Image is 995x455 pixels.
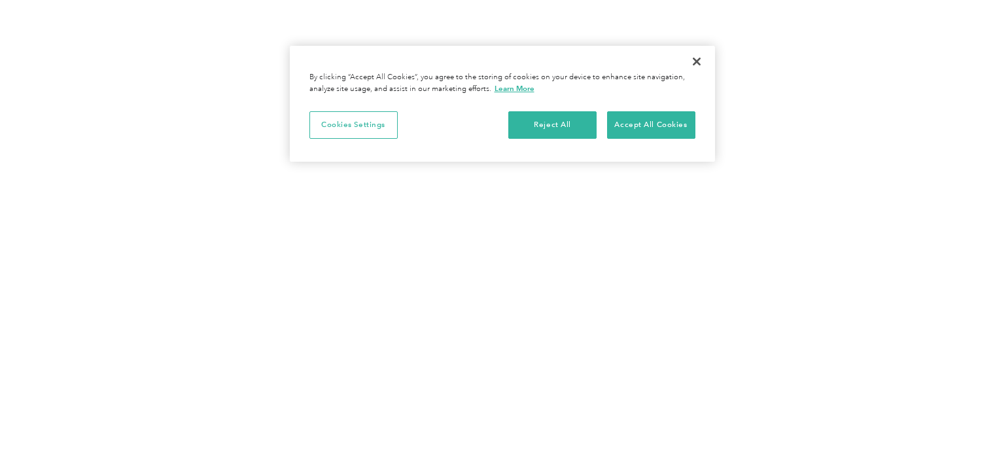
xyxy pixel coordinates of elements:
[290,46,715,162] div: Cookie banner
[495,84,534,93] a: More information about your privacy, opens in a new tab
[309,72,695,95] div: By clicking “Accept All Cookies”, you agree to the storing of cookies on your device to enhance s...
[290,46,715,162] div: Privacy
[607,111,695,139] button: Accept All Cookies
[309,111,398,139] button: Cookies Settings
[682,47,711,76] button: Close
[508,111,597,139] button: Reject All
